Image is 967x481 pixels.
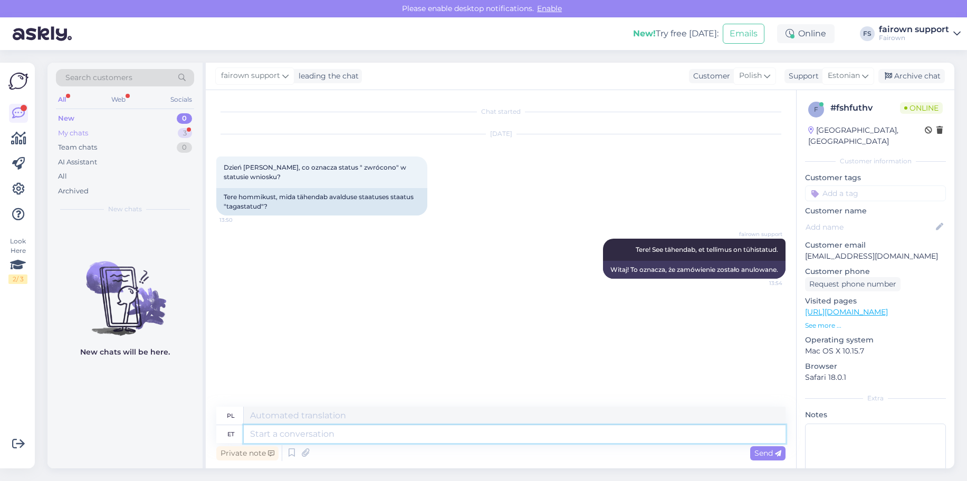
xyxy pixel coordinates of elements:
[830,102,900,114] div: # fshfuthv
[805,296,946,307] p: Visited pages
[805,394,946,403] div: Extra
[177,142,192,153] div: 0
[216,129,786,139] div: [DATE]
[806,221,934,233] input: Add name
[65,72,132,83] span: Search customers
[177,113,192,124] div: 0
[216,107,786,116] div: Chat started
[633,27,719,40] div: Try free [DATE]:
[227,407,235,425] div: pl
[80,347,170,358] p: New chats will be here.
[814,105,818,113] span: f
[805,335,946,346] p: Operating system
[58,113,74,124] div: New
[216,446,279,460] div: Private note
[178,128,192,139] div: 3
[754,448,781,458] span: Send
[58,186,89,197] div: Archived
[294,71,359,82] div: leading the chat
[108,204,142,214] span: New chats
[805,172,946,183] p: Customer tags
[603,261,786,279] div: Witaj! To oznacza, że ​​zamówienie zostało anulowane.
[805,205,946,217] p: Customer name
[8,237,27,284] div: Look Here
[221,70,280,82] span: fairown support
[743,279,782,287] span: 13:54
[828,70,860,82] span: Estonian
[805,240,946,251] p: Customer email
[633,28,656,38] b: New!
[534,4,565,13] span: Enable
[689,71,730,82] div: Customer
[777,24,835,43] div: Online
[805,361,946,372] p: Browser
[805,251,946,262] p: [EMAIL_ADDRESS][DOMAIN_NAME]
[219,216,259,224] span: 13:50
[8,274,27,284] div: 2 / 3
[56,93,68,106] div: All
[805,185,946,201] input: Add a tag
[808,125,925,147] div: [GEOGRAPHIC_DATA], [GEOGRAPHIC_DATA]
[636,246,778,253] span: Tere! See tähendab, et tellimus on tühistatud.
[805,409,946,420] p: Notes
[739,70,762,82] span: Polish
[723,24,764,44] button: Emails
[168,93,194,106] div: Socials
[900,102,943,114] span: Online
[878,69,945,83] div: Archive chat
[216,188,427,215] div: Tere hommikust, mida tähendab avalduse staatuses staatus "tagastatud"?
[805,346,946,357] p: Mac OS X 10.15.7
[224,163,408,181] span: Dzień [PERSON_NAME], co oznacza status " zwrócono" w statusie wniosku?
[58,171,67,182] div: All
[805,372,946,383] p: Safari 18.0.1
[784,71,819,82] div: Support
[227,425,234,443] div: et
[805,266,946,277] p: Customer phone
[805,156,946,166] div: Customer information
[47,242,203,337] img: No chats
[879,25,961,42] a: fairown supportFairown
[805,307,888,317] a: [URL][DOMAIN_NAME]
[58,157,97,168] div: AI Assistant
[109,93,128,106] div: Web
[58,142,97,153] div: Team chats
[879,34,949,42] div: Fairown
[8,71,28,91] img: Askly Logo
[58,128,88,139] div: My chats
[805,277,901,291] div: Request phone number
[860,26,875,41] div: FS
[879,25,949,34] div: fairown support
[739,230,782,238] span: fairown support
[805,321,946,330] p: See more ...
